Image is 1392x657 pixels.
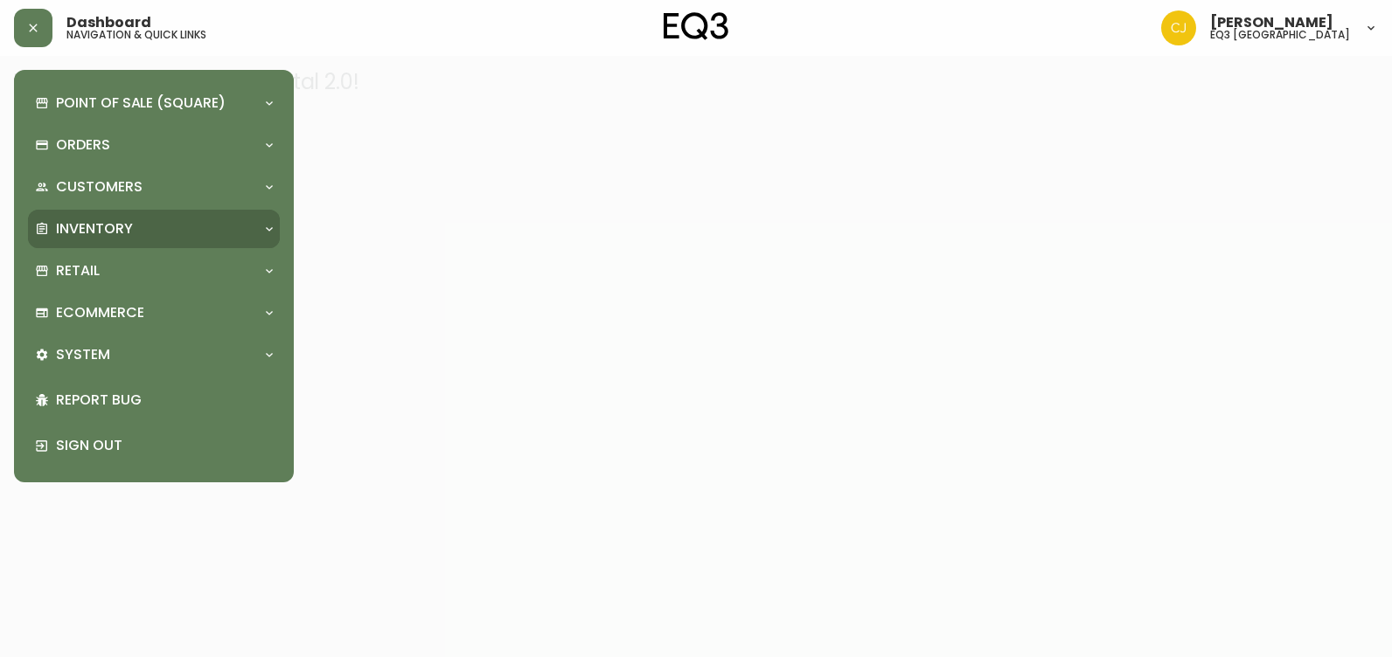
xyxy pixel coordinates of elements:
div: Retail [28,252,280,290]
h5: navigation & quick links [66,30,206,40]
p: Ecommerce [56,303,144,322]
p: Customers [56,177,143,197]
h5: eq3 [GEOGRAPHIC_DATA] [1210,30,1350,40]
img: 7836c8950ad67d536e8437018b5c2533 [1161,10,1196,45]
div: Inventory [28,210,280,248]
div: Point of Sale (Square) [28,84,280,122]
p: Inventory [56,219,133,239]
div: Orders [28,126,280,164]
div: Sign Out [28,423,280,468]
span: [PERSON_NAME] [1210,16,1333,30]
div: System [28,335,280,374]
div: Report Bug [28,377,280,423]
p: Point of Sale (Square) [56,93,226,113]
div: Ecommerce [28,294,280,332]
p: Orders [56,135,110,155]
div: Customers [28,168,280,206]
p: Sign Out [56,436,273,455]
span: Dashboard [66,16,151,30]
img: logo [664,12,728,40]
p: System [56,345,110,364]
p: Retail [56,261,100,280]
p: Report Bug [56,391,273,410]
